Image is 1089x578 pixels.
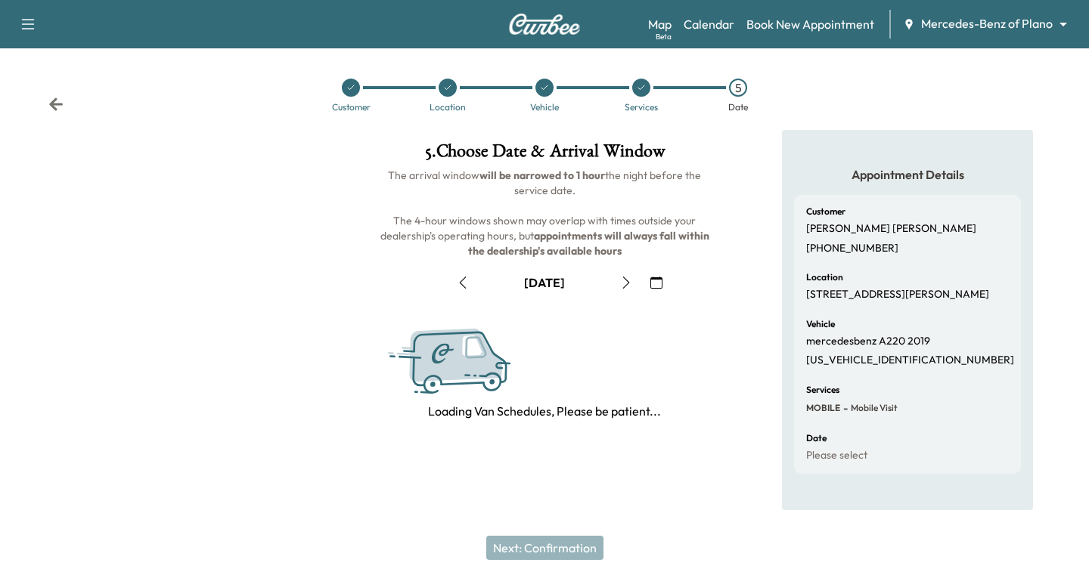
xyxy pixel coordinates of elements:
div: Location [430,103,466,112]
h5: Appointment Details [794,166,1021,183]
b: will be narrowed to 1 hour [479,168,605,182]
div: Customer [332,103,371,112]
h6: Customer [806,207,845,216]
div: Date [728,103,748,112]
h6: Vehicle [806,320,835,329]
img: Curbee Logo [508,14,581,35]
span: MOBILE [806,402,840,414]
p: Loading Van Schedules, Please be patient... [428,402,661,420]
div: Back [48,97,64,112]
div: Services [625,103,658,112]
h6: Date [806,434,827,443]
div: [DATE] [524,274,565,291]
div: 5 [729,79,747,97]
p: [STREET_ADDRESS][PERSON_NAME] [806,288,989,301]
h1: 5 . Choose Date & Arrival Window [375,142,714,168]
div: Vehicle [530,103,559,112]
p: [US_VEHICLE_IDENTIFICATION_NUMBER] [806,354,1014,367]
a: MapBeta [648,15,672,33]
h6: Location [806,273,843,282]
p: [PERSON_NAME] [PERSON_NAME] [806,222,976,236]
span: Mobile Visit [848,402,898,414]
p: [PHONE_NUMBER] [806,242,898,255]
div: Beta [656,31,672,42]
b: appointments will always fall within the dealership's available hours [468,229,712,258]
h6: Services [806,385,839,394]
p: Please select [806,449,867,462]
span: The arrival window the night before the service date. The 4-hour windows shown may overlap with t... [380,168,712,258]
span: Mercedes-Benz of Plano [921,15,1053,32]
p: mercedesbenz A220 2019 [806,335,930,348]
a: Calendar [684,15,734,33]
img: Curbee Service.svg [392,317,562,403]
a: Book New Appointment [746,15,874,33]
span: - [840,400,848,416]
